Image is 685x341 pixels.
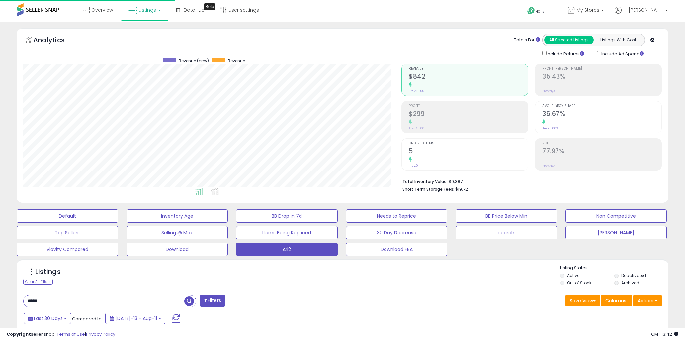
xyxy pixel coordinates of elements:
[127,226,228,239] button: Selling @ Max
[542,142,661,145] span: ROI
[623,7,663,13] span: Hi [PERSON_NAME]
[402,177,657,185] li: $9,387
[542,104,661,108] span: Avg. Buybox Share
[565,209,667,223] button: Non Competitive
[7,331,115,338] div: seller snap | |
[621,273,646,278] label: Deactivated
[409,110,528,119] h2: $299
[456,209,557,223] button: BB Price Below Min
[567,280,591,285] label: Out of Stock
[23,279,53,285] div: Clear All Filters
[535,9,544,14] span: Help
[565,295,600,306] button: Save View
[601,295,632,306] button: Columns
[542,147,661,156] h2: 77.97%
[409,89,424,93] small: Prev: $0.00
[33,35,78,46] h5: Analytics
[105,313,165,324] button: [DATE]-13 - Aug-11
[139,7,156,13] span: Listings
[565,226,667,239] button: [PERSON_NAME]
[542,73,661,82] h2: 35.43%
[409,142,528,145] span: Ordered Items
[7,331,31,337] strong: Copyright
[621,280,639,285] label: Archived
[346,243,448,256] button: Download FBA
[72,316,103,322] span: Compared to:
[651,331,678,337] span: 2025-09-12 13:42 GMT
[86,331,115,337] a: Privacy Policy
[236,226,338,239] button: Items Being Repriced
[57,331,85,337] a: Terms of Use
[236,209,338,223] button: BB Drop in 7d
[200,295,225,307] button: Filters
[544,36,594,44] button: All Selected Listings
[542,126,558,130] small: Prev: 0.00%
[179,58,209,64] span: Revenue (prev)
[456,226,557,239] button: search
[409,67,528,71] span: Revenue
[17,243,118,256] button: Vlovity Compared
[542,89,555,93] small: Prev: N/A
[127,243,228,256] button: Download
[522,2,557,22] a: Help
[537,50,592,57] div: Include Returns
[35,267,61,277] h5: Listings
[514,37,540,43] div: Totals For
[455,186,468,192] span: $19.72
[236,243,338,256] button: Ari2
[560,265,668,271] p: Listing States:
[542,164,555,168] small: Prev: N/A
[34,315,63,322] span: Last 30 Days
[576,7,599,13] span: My Stores
[592,50,654,57] div: Include Ad Spend
[409,73,528,82] h2: $842
[346,226,448,239] button: 30 Day Decrease
[527,7,535,15] i: Get Help
[593,36,643,44] button: Listings With Cost
[346,209,448,223] button: Needs to Reprice
[24,313,71,324] button: Last 30 Days
[115,315,157,322] span: [DATE]-13 - Aug-11
[409,164,418,168] small: Prev: 0
[228,58,245,64] span: Revenue
[204,3,215,10] div: Tooltip anchor
[633,295,662,306] button: Actions
[615,7,668,22] a: Hi [PERSON_NAME]
[409,126,424,130] small: Prev: $0.00
[605,297,626,304] span: Columns
[402,179,448,184] b: Total Inventory Value:
[542,67,661,71] span: Profit [PERSON_NAME]
[17,226,118,239] button: Top Sellers
[17,209,118,223] button: Default
[402,186,454,192] b: Short Term Storage Fees:
[409,104,528,108] span: Profit
[184,7,205,13] span: DataHub
[542,110,661,119] h2: 36.67%
[567,273,579,278] label: Active
[91,7,113,13] span: Overview
[409,147,528,156] h2: 5
[127,209,228,223] button: Inventory Age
